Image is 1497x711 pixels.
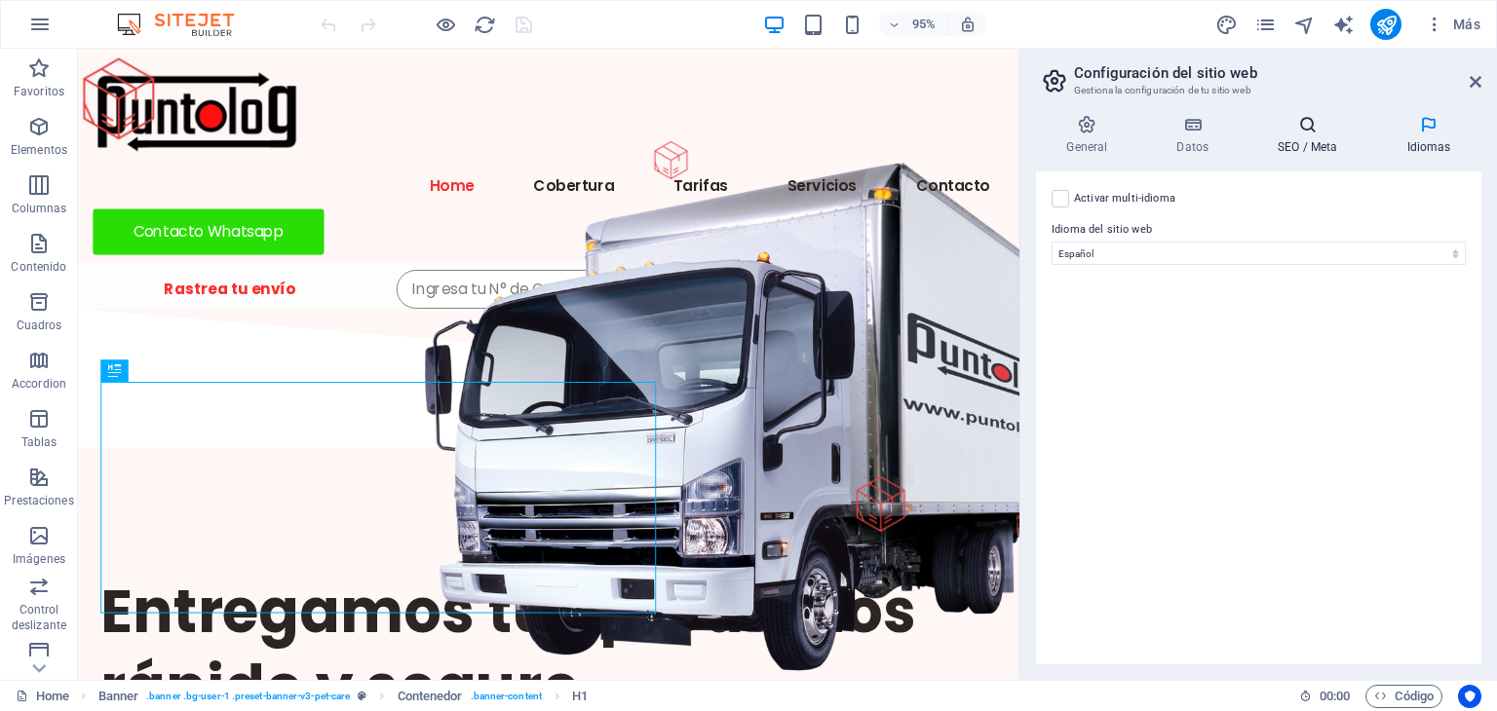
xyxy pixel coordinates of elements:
label: Idioma del sitio web [1052,218,1466,242]
i: Diseño (Ctrl+Alt+Y) [1215,14,1238,36]
span: . banner-content [471,685,542,708]
p: Elementos [11,142,67,158]
h2: Configuración del sitio web [1074,64,1481,82]
span: 00 00 [1320,685,1350,708]
i: Este elemento es un preajuste personalizable [358,691,366,701]
i: Al redimensionar, ajustar el nivel de zoom automáticamente para ajustarse al dispositivo elegido. [959,16,977,33]
i: Publicar [1375,14,1398,36]
p: Favoritos [14,84,64,99]
button: Usercentrics [1458,685,1481,708]
h6: Tiempo de la sesión [1299,685,1351,708]
i: Navegador [1293,14,1316,36]
button: Código [1365,685,1442,708]
p: Columnas [12,201,67,216]
span: Código [1374,685,1434,708]
h4: General [1036,115,1146,156]
p: Tablas [21,434,58,450]
span: Más [1425,15,1480,34]
button: design [1214,13,1238,36]
button: text_generator [1331,13,1355,36]
label: Activar multi-idioma [1074,187,1175,210]
p: Accordion [12,376,66,392]
h6: 95% [908,13,940,36]
img: Editor Logo [112,13,258,36]
span: . banner .bg-user-1 .preset-banner-v3-pet-care [146,685,350,708]
p: Cuadros [17,318,62,333]
i: Volver a cargar página [474,14,496,36]
button: publish [1370,9,1401,40]
p: Imágenes [13,551,65,567]
button: Haz clic para salir del modo de previsualización y seguir editando [434,13,457,36]
h4: SEO / Meta [1247,115,1376,156]
span: Haz clic para seleccionar y doble clic para editar [98,685,139,708]
h3: Gestiona la configuración de tu sitio web [1074,82,1442,99]
h4: Idiomas [1376,115,1481,156]
button: navigator [1292,13,1316,36]
p: Contenido [11,259,66,275]
p: Prestaciones [4,493,73,508]
nav: breadcrumb [98,685,589,708]
button: reload [473,13,496,36]
i: Páginas (Ctrl+Alt+S) [1254,14,1277,36]
button: Más [1417,9,1488,40]
h4: Datos [1146,115,1247,156]
span: : [1333,689,1336,703]
button: pages [1253,13,1277,36]
span: Haz clic para seleccionar y doble clic para editar [572,685,588,708]
i: AI Writer [1332,14,1355,36]
a: Haz clic para cancelar la selección y doble clic para abrir páginas [16,685,69,708]
button: 95% [879,13,948,36]
span: Haz clic para seleccionar y doble clic para editar [398,685,463,708]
